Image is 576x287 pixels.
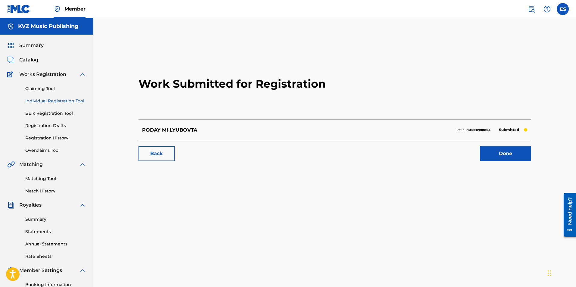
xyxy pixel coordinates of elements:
[525,3,537,15] a: Public Search
[548,264,551,282] div: Плъзни
[19,161,43,168] span: Matching
[25,98,86,104] a: Individual Registration Tool
[19,201,42,209] span: Royalties
[7,23,14,30] img: Accounts
[7,201,14,209] img: Royalties
[7,56,14,64] img: Catalog
[7,267,14,274] img: Member Settings
[25,135,86,141] a: Registration History
[25,147,86,154] a: Overclaims Tool
[25,241,86,247] a: Annual Statements
[528,5,535,13] img: search
[7,5,30,13] img: MLC Logo
[25,253,86,260] a: Rate Sheets
[142,126,197,134] p: PODAY MI LYUBOVTA
[7,42,14,49] img: Summary
[25,216,86,223] a: Summary
[7,71,15,78] img: Works Registration
[79,267,86,274] img: expand
[25,110,86,117] a: Bulk Registration Tool
[64,5,86,12] span: Member
[7,42,44,49] a: SummarySummary
[25,176,86,182] a: Matching Tool
[79,161,86,168] img: expand
[25,188,86,194] a: Match History
[54,5,61,13] img: Top Rightsholder
[19,71,66,78] span: Works Registration
[18,23,79,30] h5: KVZ Music Publishing
[541,3,553,15] div: Help
[456,127,490,133] p: Ref number:
[25,229,86,235] a: Statements
[546,258,576,287] div: Джаджи за чат
[476,128,490,132] strong: 11988804
[25,86,86,92] a: Claiming Tool
[543,5,551,13] img: help
[496,126,522,134] p: Submitted
[139,48,531,120] h2: Work Submitted for Registration
[7,161,15,168] img: Matching
[546,258,576,287] iframe: Chat Widget
[25,123,86,129] a: Registration Drafts
[557,3,569,15] div: User Menu
[19,42,44,49] span: Summary
[7,56,38,64] a: CatalogCatalog
[139,146,175,161] a: Back
[559,191,576,239] iframe: Resource Center
[19,267,62,274] span: Member Settings
[480,146,531,161] a: Done
[79,201,86,209] img: expand
[79,71,86,78] img: expand
[19,56,38,64] span: Catalog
